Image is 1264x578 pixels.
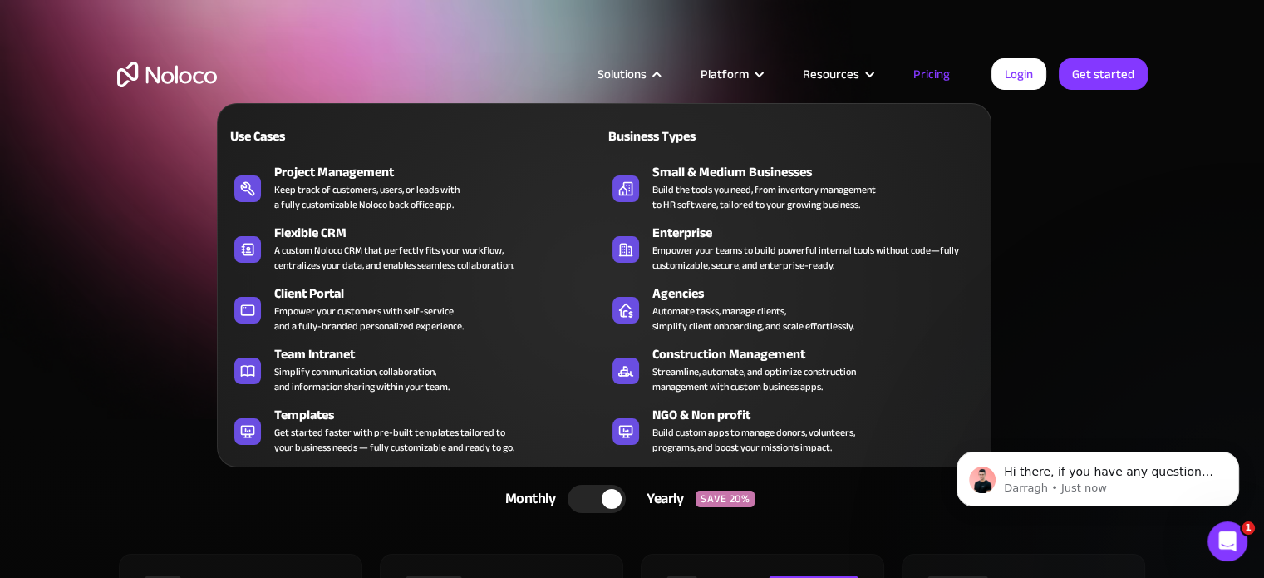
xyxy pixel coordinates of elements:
[626,487,696,511] div: Yearly
[117,141,1148,241] h1: Flexible Pricing Designed for Business
[226,341,604,398] a: Team IntranetSimplify communication, collaboration,and information sharing within your team.
[604,280,982,337] a: AgenciesAutomate tasks, manage clients,simplify client onboarding, and scale effortlessly.
[217,80,991,467] nav: Solutions
[803,63,859,85] div: Resources
[680,63,782,85] div: Platform
[274,223,612,243] div: Flexible CRM
[274,182,460,212] div: Keep track of customers, users, or leads with a fully customizable Noloco back office app.
[1242,521,1255,535] span: 1
[274,364,450,394] div: Simplify communication, collaboration, and information sharing within your team.
[226,280,604,337] a: Client PortalEmpower your customers with self-serviceand a fully-branded personalized experience.
[604,159,982,215] a: Small & Medium BusinessesBuild the tools you need, from inventory managementto HR software, tailo...
[226,116,604,155] a: Use Cases
[577,63,680,85] div: Solutions
[604,126,786,146] div: Business Types
[117,258,1148,283] h2: Start for free. Upgrade to support your business at any stage.
[274,425,514,455] div: Get started faster with pre-built templates tailored to your business needs — fully customizable ...
[652,182,876,212] div: Build the tools you need, from inventory management to HR software, tailored to your growing busi...
[652,364,856,394] div: Streamline, automate, and optimize construction management with custom business apps.
[652,284,990,304] div: Agencies
[932,417,1264,533] iframe: Intercom notifications message
[226,402,604,458] a: TemplatesGet started faster with pre-built templates tailored toyour business needs — fully custo...
[274,243,514,273] div: A custom Noloco CRM that perfectly fits your workflow, centralizes your data, and enables seamles...
[226,126,408,146] div: Use Cases
[226,159,604,215] a: Project ManagementKeep track of customers, users, or leads witha fully customizable Noloco back o...
[696,491,755,507] div: SAVE 20%
[604,220,982,276] a: EnterpriseEmpower your teams to build powerful internal tools without code—fully customizable, se...
[652,405,990,425] div: NGO & Non profit
[604,341,982,398] a: Construction ManagementStreamline, automate, and optimize constructionmanagement with custom busi...
[782,63,893,85] div: Resources
[226,220,604,276] a: Flexible CRMA custom Noloco CRM that perfectly fits your workflow,centralizes your data, and enab...
[652,223,990,243] div: Enterprise
[117,62,217,87] a: home
[1207,521,1247,561] iframe: Intercom live chat
[991,58,1046,90] a: Login
[484,487,568,511] div: Monthly
[893,63,971,85] a: Pricing
[117,436,1148,477] div: CHOOSE YOUR PLAN
[652,344,990,364] div: Construction Management
[652,304,854,333] div: Automate tasks, manage clients, simplify client onboarding, and scale effortlessly.
[604,402,982,458] a: NGO & Non profitBuild custom apps to manage donors, volunteers,programs, and boost your mission’s...
[274,284,612,304] div: Client Portal
[652,425,855,455] div: Build custom apps to manage donors, volunteers, programs, and boost your mission’s impact.
[652,243,974,273] div: Empower your teams to build powerful internal tools without code—fully customizable, secure, and ...
[701,63,749,85] div: Platform
[274,304,464,333] div: Empower your customers with self-service and a fully-branded personalized experience.
[598,63,647,85] div: Solutions
[274,405,612,425] div: Templates
[274,162,612,182] div: Project Management
[604,116,982,155] a: Business Types
[1059,58,1148,90] a: Get started
[652,162,990,182] div: Small & Medium Businesses
[274,344,612,364] div: Team Intranet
